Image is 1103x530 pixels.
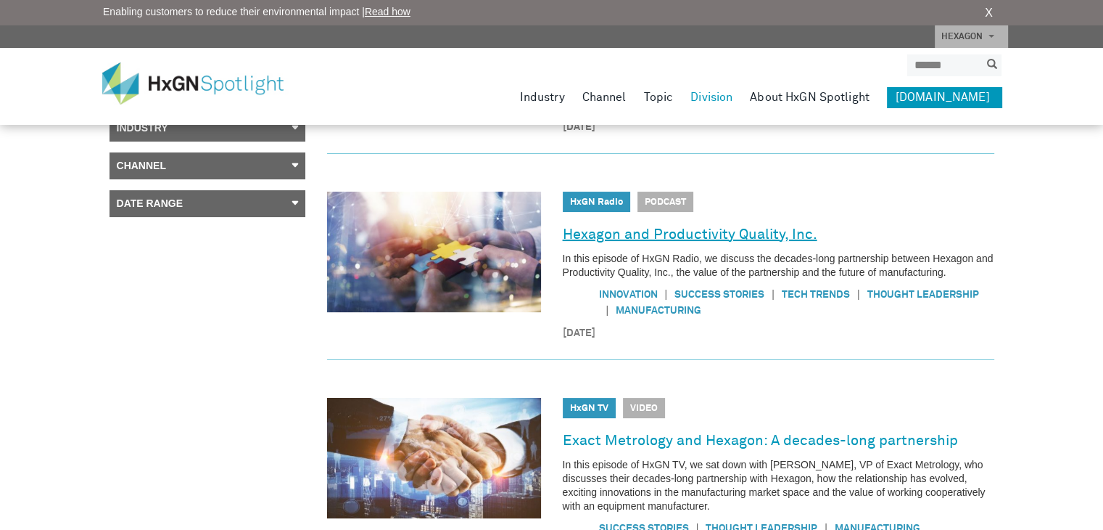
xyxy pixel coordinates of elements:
[782,290,850,300] a: Tech Trends
[520,87,565,107] a: Industry
[637,192,693,212] span: Podcast
[658,287,675,302] span: |
[764,287,782,302] span: |
[599,290,658,300] a: Innovation
[110,115,305,142] a: Industry
[850,287,867,302] span: |
[623,398,665,418] span: Video
[599,303,616,318] span: |
[867,290,978,300] a: Thought Leadership
[690,87,732,107] a: Division
[935,25,1008,48] a: HEXAGON
[750,87,869,107] a: About HxGN Spotlight
[563,252,994,280] p: In this episode of HxGN Radio, we discuss the decades-long partnership between Hexagon and Produc...
[110,190,305,217] a: Date Range
[110,152,305,179] a: Channel
[563,326,994,341] time: [DATE]
[616,306,701,316] a: Manufacturing
[582,87,627,107] a: Channel
[563,120,994,135] time: [DATE]
[985,4,993,22] a: X
[570,404,608,413] a: HxGN TV
[103,4,410,20] span: Enabling customers to reduce their environmental impact |
[365,6,410,17] a: Read how
[674,290,764,300] a: Success Stories
[887,87,1001,107] a: [DOMAIN_NAME]
[327,398,541,518] img: Exact Metrology and Hexagon: A decades-long partnership
[563,458,994,513] p: In this episode of HxGN TV, we sat down with [PERSON_NAME], VP of Exact Metrology, who discusses ...
[563,429,958,452] a: Exact Metrology and Hexagon: A decades-long partnership
[570,197,623,207] a: HxGN Radio
[643,87,673,107] a: Topic
[327,192,541,312] img: Hexagon and Productivity Quality, Inc.
[102,62,305,105] img: HxGN Spotlight
[563,223,817,246] a: Hexagon and Productivity Quality, Inc.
